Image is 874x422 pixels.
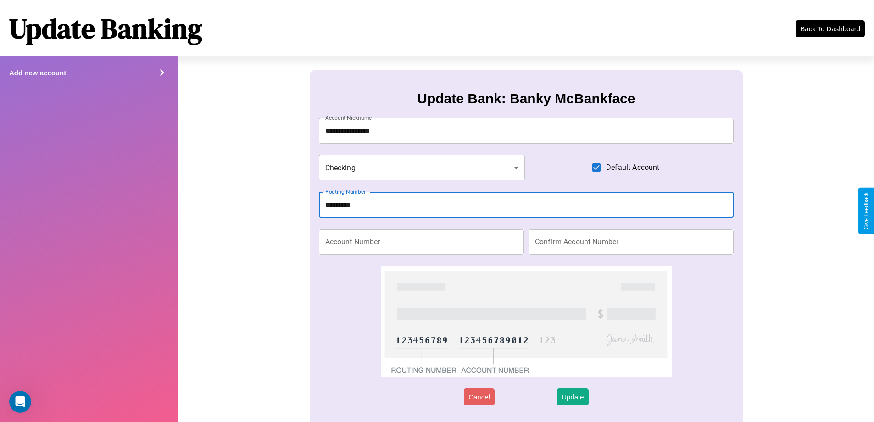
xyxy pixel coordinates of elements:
img: check [381,266,671,377]
label: Account Nickname [325,114,372,122]
span: Default Account [606,162,659,173]
h1: Update Banking [9,10,202,47]
label: Routing Number [325,188,366,196]
iframe: Intercom live chat [9,391,31,413]
button: Update [557,388,588,405]
button: Back To Dashboard [796,20,865,37]
div: Give Feedback [863,192,869,230]
button: Cancel [464,388,495,405]
h3: Update Bank: Banky McBankface [417,91,635,107]
div: Checking [319,155,525,180]
h4: Add new account [9,69,66,77]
